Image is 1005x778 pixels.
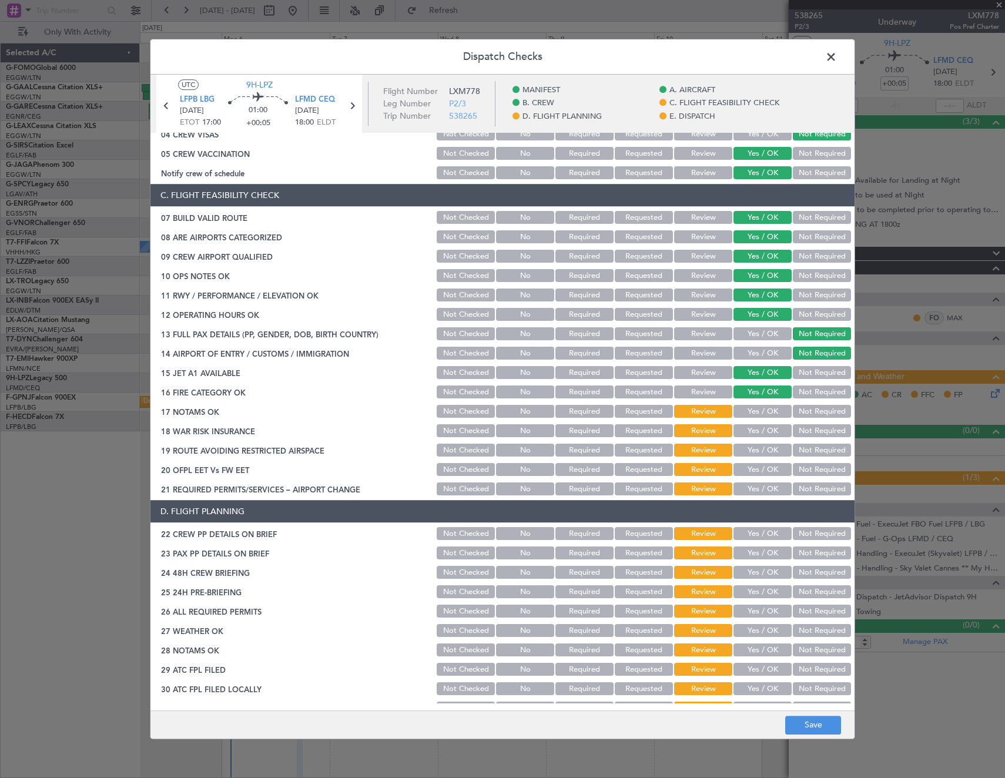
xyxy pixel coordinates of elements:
[793,367,851,380] button: Not Required
[793,566,851,579] button: Not Required
[785,716,841,735] button: Save
[733,683,792,696] button: Yes / OK
[733,347,792,360] button: Yes / OK
[733,483,792,496] button: Yes / OK
[733,308,792,321] button: Yes / OK
[793,212,851,224] button: Not Required
[793,405,851,418] button: Not Required
[733,586,792,599] button: Yes / OK
[733,663,792,676] button: Yes / OK
[150,39,855,75] header: Dispatch Checks
[793,547,851,560] button: Not Required
[733,547,792,560] button: Yes / OK
[733,464,792,477] button: Yes / OK
[793,605,851,618] button: Not Required
[733,167,792,180] button: Yes / OK
[793,528,851,541] button: Not Required
[733,270,792,283] button: Yes / OK
[733,625,792,638] button: Yes / OK
[793,683,851,696] button: Not Required
[793,386,851,399] button: Not Required
[733,605,792,618] button: Yes / OK
[793,128,851,141] button: Not Required
[793,702,851,715] button: Not Required
[733,367,792,380] button: Yes / OK
[793,250,851,263] button: Not Required
[793,347,851,360] button: Not Required
[733,644,792,657] button: Yes / OK
[793,231,851,244] button: Not Required
[793,444,851,457] button: Not Required
[733,425,792,438] button: Yes / OK
[733,212,792,224] button: Yes / OK
[793,464,851,477] button: Not Required
[733,328,792,341] button: Yes / OK
[793,425,851,438] button: Not Required
[793,289,851,302] button: Not Required
[793,270,851,283] button: Not Required
[793,625,851,638] button: Not Required
[733,528,792,541] button: Yes / OK
[733,405,792,418] button: Yes / OK
[793,483,851,496] button: Not Required
[733,566,792,579] button: Yes / OK
[733,128,792,141] button: Yes / OK
[793,328,851,341] button: Not Required
[733,250,792,263] button: Yes / OK
[733,289,792,302] button: Yes / OK
[733,231,792,244] button: Yes / OK
[733,702,792,715] button: Yes / OK
[733,386,792,399] button: Yes / OK
[733,147,792,160] button: Yes / OK
[793,586,851,599] button: Not Required
[793,308,851,321] button: Not Required
[793,147,851,160] button: Not Required
[793,167,851,180] button: Not Required
[793,644,851,657] button: Not Required
[733,444,792,457] button: Yes / OK
[793,663,851,676] button: Not Required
